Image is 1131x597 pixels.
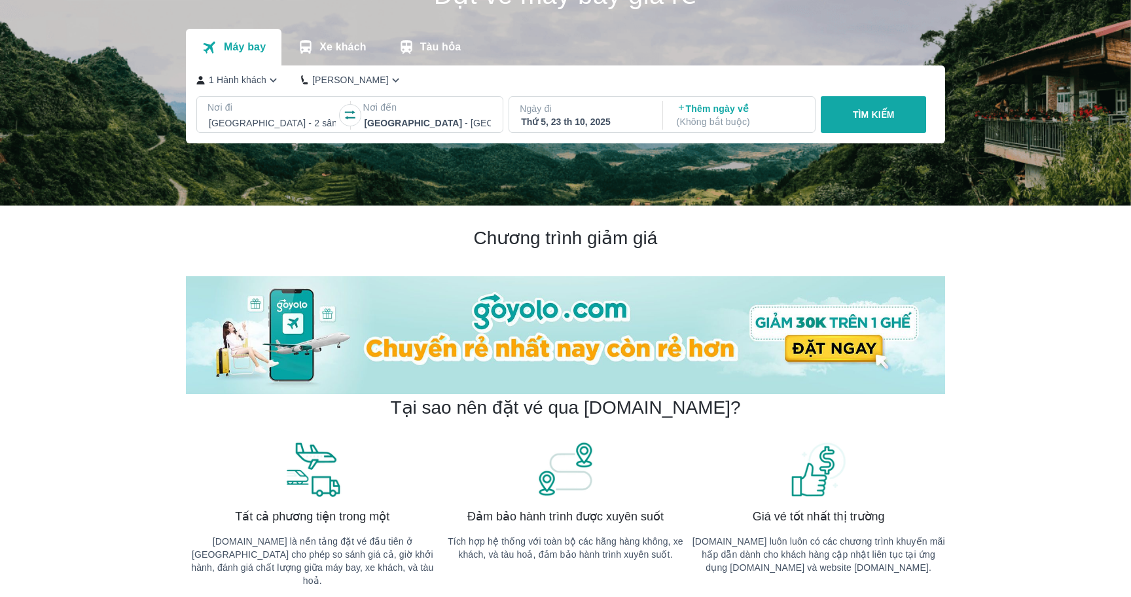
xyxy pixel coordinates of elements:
p: Tích hợp hệ thống với toàn bộ các hãng hàng không, xe khách, và tàu hoả, đảm bảo hành trình xuyên... [439,535,692,561]
p: Thêm ngày về [677,102,804,128]
p: TÌM KIẾM [853,108,895,121]
p: 1 Hành khách [209,73,266,86]
img: banner [536,441,595,498]
button: 1 Hành khách [196,73,280,87]
img: banner-home [186,276,945,394]
p: Nơi đi [207,101,337,114]
p: [PERSON_NAME] [312,73,389,86]
div: Thứ 5, 23 th 10, 2025 [521,115,648,128]
img: banner [283,441,342,498]
button: [PERSON_NAME] [301,73,403,87]
p: Ngày đi [520,102,649,115]
p: Máy bay [224,41,266,54]
p: [DOMAIN_NAME] luôn luôn có các chương trình khuyến mãi hấp dẫn dành cho khách hàng cập nhật liên ... [692,535,945,574]
p: [DOMAIN_NAME] là nền tảng đặt vé đầu tiên ở [GEOGRAPHIC_DATA] cho phép so sánh giá cả, giờ khởi h... [186,535,439,587]
p: ( Không bắt buộc ) [677,115,804,128]
p: Nơi đến [363,101,492,114]
img: banner [789,441,848,498]
h2: Tại sao nên đặt vé qua [DOMAIN_NAME]? [390,396,740,420]
span: Tất cả phương tiện trong một [235,509,389,524]
span: Giá vé tốt nhất thị trường [753,509,885,524]
div: transportation tabs [186,29,476,65]
p: Xe khách [319,41,366,54]
p: Tàu hỏa [420,41,461,54]
span: Đảm bảo hành trình được xuyên suốt [467,509,664,524]
h2: Chương trình giảm giá [186,226,945,250]
button: TÌM KIẾM [821,96,926,133]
